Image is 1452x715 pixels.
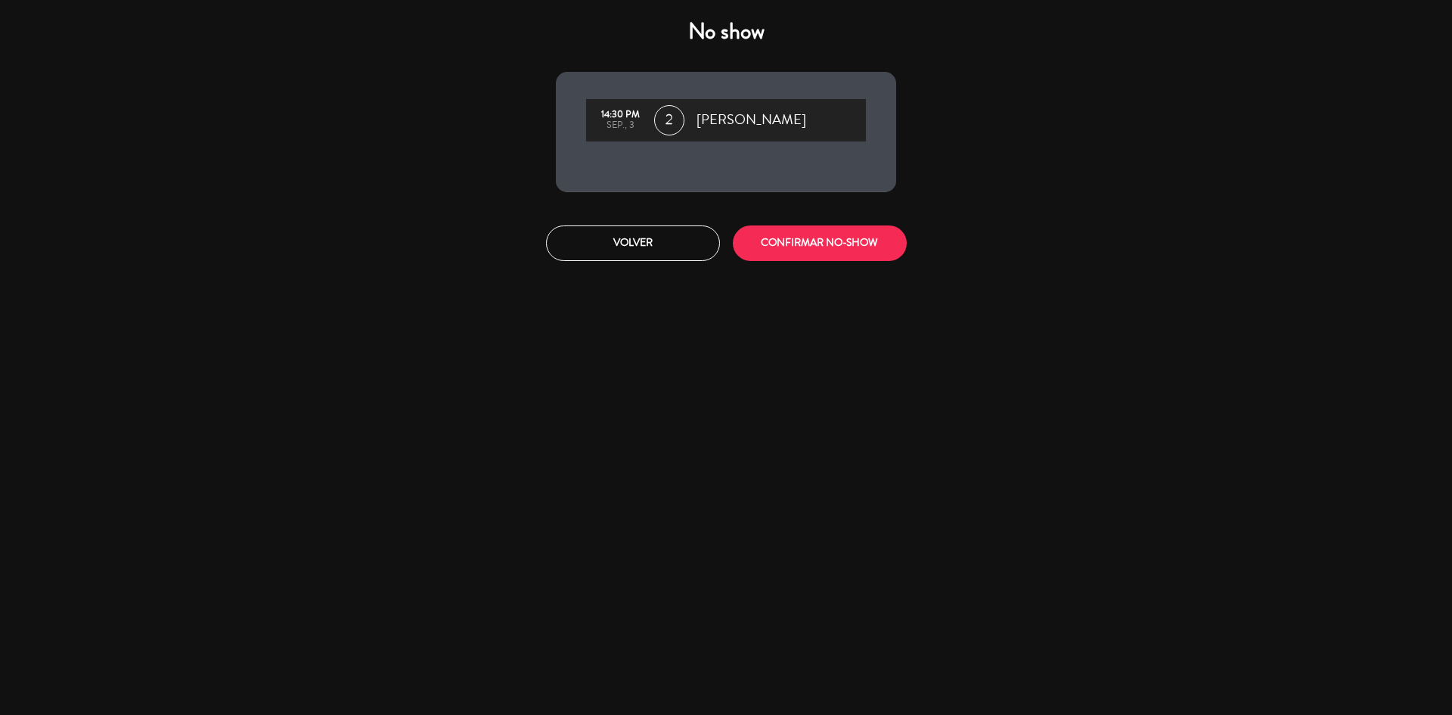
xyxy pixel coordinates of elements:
button: Volver [546,225,720,261]
button: CONFIRMAR NO-SHOW [733,225,907,261]
span: [PERSON_NAME] [697,109,806,132]
div: 14:30 PM [594,110,647,120]
h4: No show [556,18,896,45]
span: 2 [654,105,684,135]
div: sep., 3 [594,120,647,131]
